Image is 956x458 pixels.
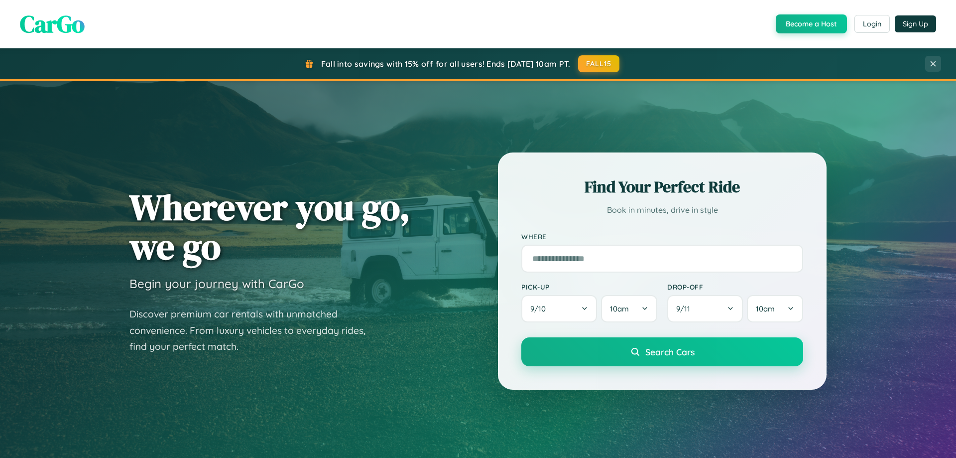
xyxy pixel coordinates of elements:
[521,176,803,198] h2: Find Your Perfect Ride
[521,203,803,217] p: Book in minutes, drive in style
[129,276,304,291] h3: Begin your journey with CarGo
[667,283,803,291] label: Drop-off
[776,14,847,33] button: Become a Host
[129,187,410,266] h1: Wherever you go, we go
[578,55,620,72] button: FALL15
[610,304,629,313] span: 10am
[530,304,551,313] span: 9 / 10
[667,295,743,322] button: 9/11
[129,306,378,355] p: Discover premium car rentals with unmatched convenience. From luxury vehicles to everyday rides, ...
[20,7,85,40] span: CarGo
[321,59,571,69] span: Fall into savings with 15% off for all users! Ends [DATE] 10am PT.
[645,346,695,357] span: Search Cars
[676,304,695,313] span: 9 / 11
[895,15,936,32] button: Sign Up
[521,232,803,241] label: Where
[521,283,657,291] label: Pick-up
[521,337,803,366] button: Search Cars
[521,295,597,322] button: 9/10
[854,15,890,33] button: Login
[756,304,775,313] span: 10am
[747,295,803,322] button: 10am
[601,295,657,322] button: 10am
